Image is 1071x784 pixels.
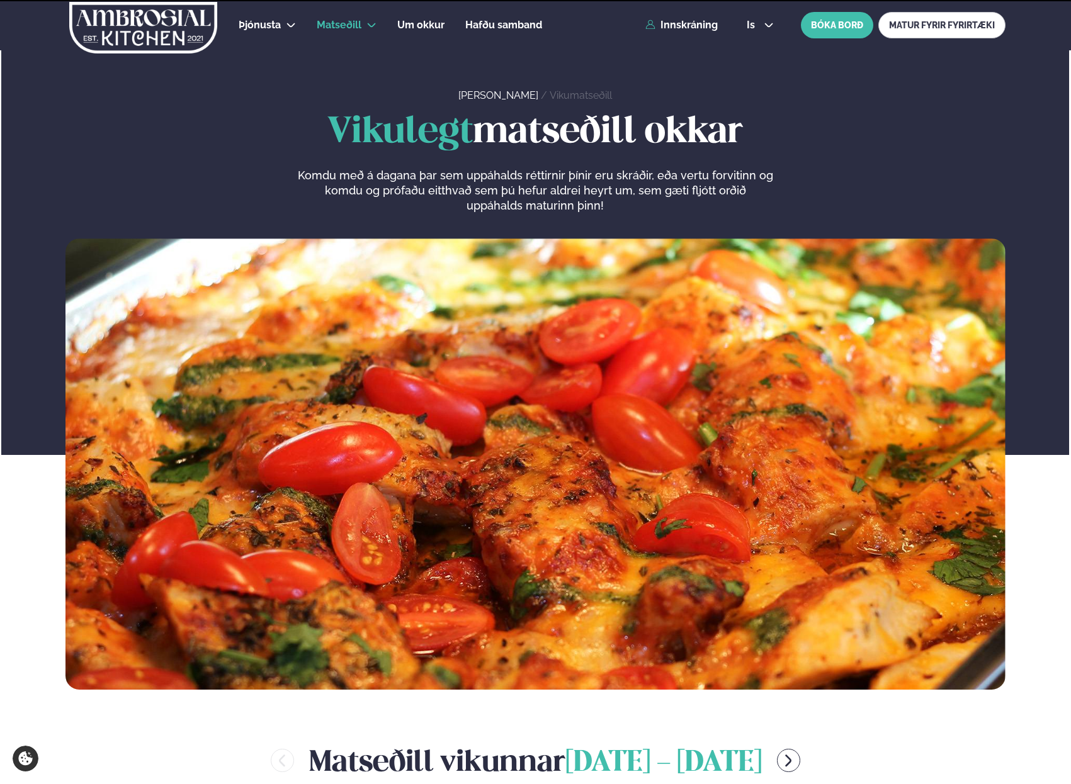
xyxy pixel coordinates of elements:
[65,113,1006,153] h1: matseðill okkar
[747,20,759,30] span: is
[801,12,873,38] button: BÓKA BORÐ
[565,749,762,777] span: [DATE] - [DATE]
[317,19,361,31] span: Matseðill
[13,746,38,771] a: Cookie settings
[239,19,281,31] span: Þjónusta
[271,749,294,772] button: menu-btn-left
[239,18,281,33] a: Þjónusta
[297,168,773,213] p: Komdu með á dagana þar sem uppáhalds réttirnir þínir eru skráðir, eða vertu forvitinn og komdu og...
[777,749,800,772] button: menu-btn-right
[317,18,361,33] a: Matseðill
[65,238,1006,690] img: image alt
[645,20,718,31] a: Innskráning
[68,2,218,53] img: logo
[550,89,612,101] a: Vikumatseðill
[465,18,542,33] a: Hafðu samband
[397,19,445,31] span: Um okkur
[465,19,542,31] span: Hafðu samband
[878,12,1006,38] a: MATUR FYRIR FYRIRTÆKI
[737,20,784,30] button: is
[327,115,473,150] span: Vikulegt
[309,740,762,781] h2: Matseðill vikunnar
[397,18,445,33] a: Um okkur
[541,89,550,101] span: /
[458,89,538,101] a: [PERSON_NAME]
